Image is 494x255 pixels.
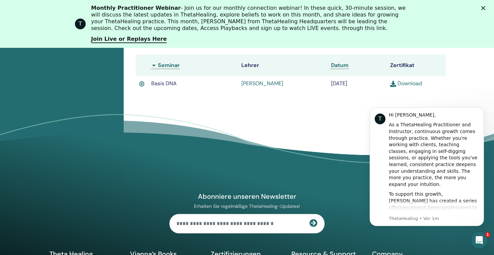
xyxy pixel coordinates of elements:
div: Schließen [481,6,488,10]
span: Basis DNA [151,80,177,87]
div: To support this growth, [PERSON_NAME] has created a series of designed to help you refine your kn... [29,90,119,162]
a: Datum [331,62,348,69]
a: [PERSON_NAME] [241,80,283,87]
img: download.svg [390,81,396,87]
span: 1 [485,232,490,237]
iframe: Intercom live chat [471,232,487,248]
h4: Abonniere unseren Newsletter [169,192,325,201]
a: Enhancement Seminars [34,103,90,109]
b: Monthly Practitioner Webinar [91,5,181,11]
div: - Join us for our monthly connection webinar! In these quick, 30-minute session, we will discuss ... [91,5,408,32]
a: Download [390,80,422,87]
img: Active Certificate [139,80,145,88]
th: Zertifikat [387,55,446,76]
iframe: Intercom notifications Nachricht [360,101,494,230]
th: Lehrer [238,55,328,76]
td: [DATE] [328,76,386,91]
a: Join Live or Replays Here [91,36,167,43]
div: Profile image for ThetaHealing [75,19,86,29]
p: Message from ThetaHealing, sent Vor 1m [29,114,119,120]
p: Erhalten Sie regelmäßige ThetaHealing-Updates! [169,203,325,209]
